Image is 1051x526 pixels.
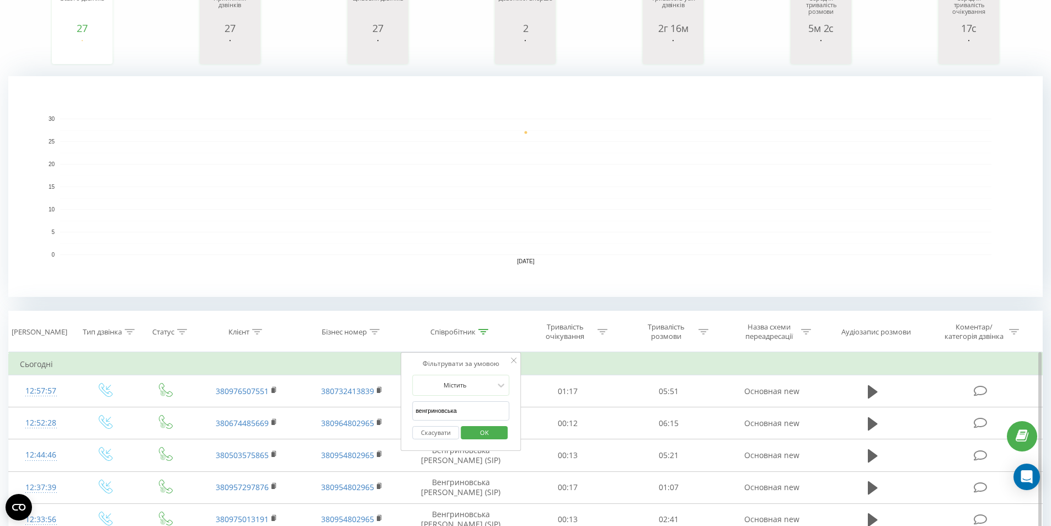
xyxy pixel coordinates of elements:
div: Тип дзвінка [83,327,122,337]
td: 06:15 [618,407,719,439]
td: 01:07 [618,471,719,503]
a: 380954802965 [321,514,374,524]
a: 380964802965 [321,418,374,428]
td: Венгриновська [PERSON_NAME] (SIP) [404,439,518,471]
div: Тривалість очікування [536,322,595,341]
td: 05:21 [618,439,719,471]
td: Венгриновська [PERSON_NAME] (SIP) [404,471,518,503]
svg: A chart. [498,34,553,67]
svg: A chart. [202,34,258,67]
td: 00:12 [518,407,618,439]
text: [DATE] [517,258,535,264]
div: [PERSON_NAME] [12,327,67,337]
div: Клієнт [228,327,249,337]
a: 380975013191 [216,514,269,524]
td: 00:17 [518,471,618,503]
div: 27 [55,23,110,34]
td: 05:51 [618,375,719,407]
svg: A chart. [793,34,849,67]
svg: A chart. [55,34,110,67]
a: 380674485669 [216,418,269,428]
text: 15 [49,184,55,190]
td: Сьогодні [9,353,1043,375]
div: 27 [350,23,406,34]
div: Фільтрувати за умовою [412,358,509,369]
button: Скасувати [412,426,459,440]
td: Основная new [719,375,824,407]
text: 30 [49,116,55,122]
div: Співробітник [430,327,476,337]
a: 380957297876 [216,482,269,492]
text: 25 [49,139,55,145]
a: 380954802965 [321,482,374,492]
svg: A chart. [350,34,406,67]
td: 01:17 [518,375,618,407]
span: OK [469,424,500,441]
div: 12:44:46 [20,444,62,466]
text: 10 [49,206,55,212]
td: Основная new [719,407,824,439]
text: 5 [51,229,55,235]
div: Коментар/категорія дзвінка [942,322,1006,341]
div: Статус [152,327,174,337]
a: 380954802965 [321,450,374,460]
a: 380732413839 [321,386,374,396]
svg: A chart. [645,34,701,67]
svg: A chart. [941,34,996,67]
div: Бізнес номер [322,327,367,337]
div: 12:52:28 [20,412,62,434]
button: OK [461,426,508,440]
div: Open Intercom Messenger [1013,464,1040,490]
text: 20 [49,161,55,167]
input: Введіть значення [412,401,509,421]
td: Основная new [719,439,824,471]
button: Open CMP widget [6,494,32,520]
text: 0 [51,252,55,258]
svg: A chart. [8,76,1043,297]
div: 17с [941,23,996,34]
a: 380976507551 [216,386,269,396]
td: Основная new [719,471,824,503]
div: 5м 2с [793,23,849,34]
div: Тривалість розмови [637,322,696,341]
td: 00:13 [518,439,618,471]
div: 12:57:57 [20,380,62,402]
div: 12:37:39 [20,477,62,498]
div: Аудіозапис розмови [841,327,911,337]
div: 2 [498,23,553,34]
a: 380503575865 [216,450,269,460]
div: Назва схеми переадресації [739,322,798,341]
div: 27 [202,23,258,34]
div: 2г 16м [645,23,701,34]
